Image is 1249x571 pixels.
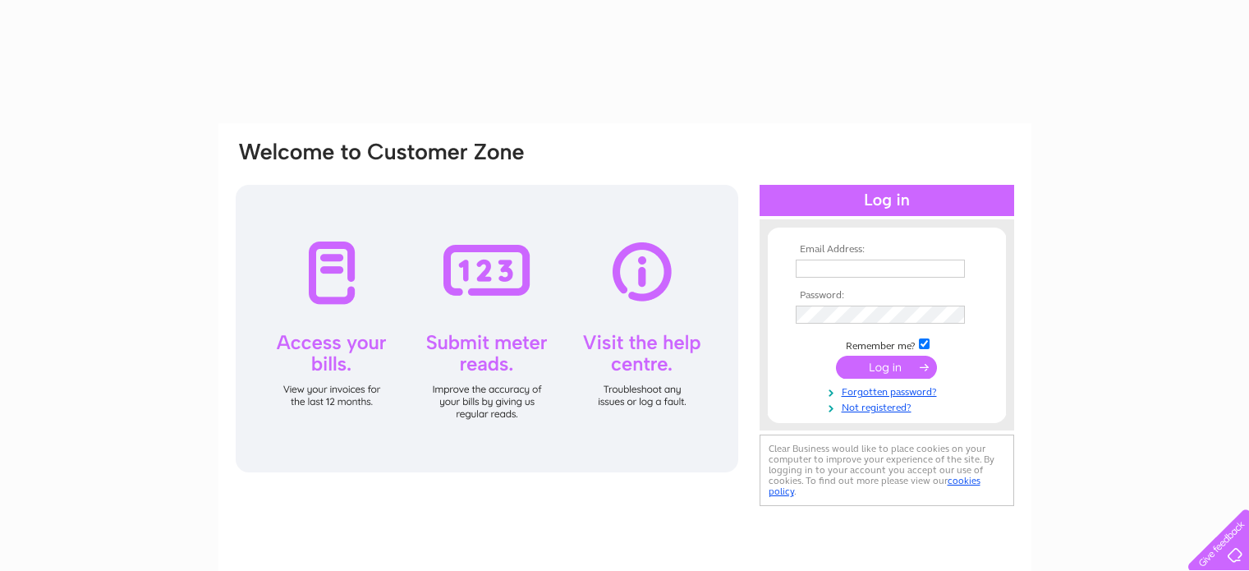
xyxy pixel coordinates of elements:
a: Not registered? [796,398,982,414]
th: Email Address: [792,244,982,256]
input: Submit [836,356,937,379]
div: Clear Business would like to place cookies on your computer to improve your experience of the sit... [760,435,1014,506]
td: Remember me? [792,336,982,352]
th: Password: [792,290,982,302]
a: cookies policy [769,475,980,497]
a: Forgotten password? [796,383,982,398]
